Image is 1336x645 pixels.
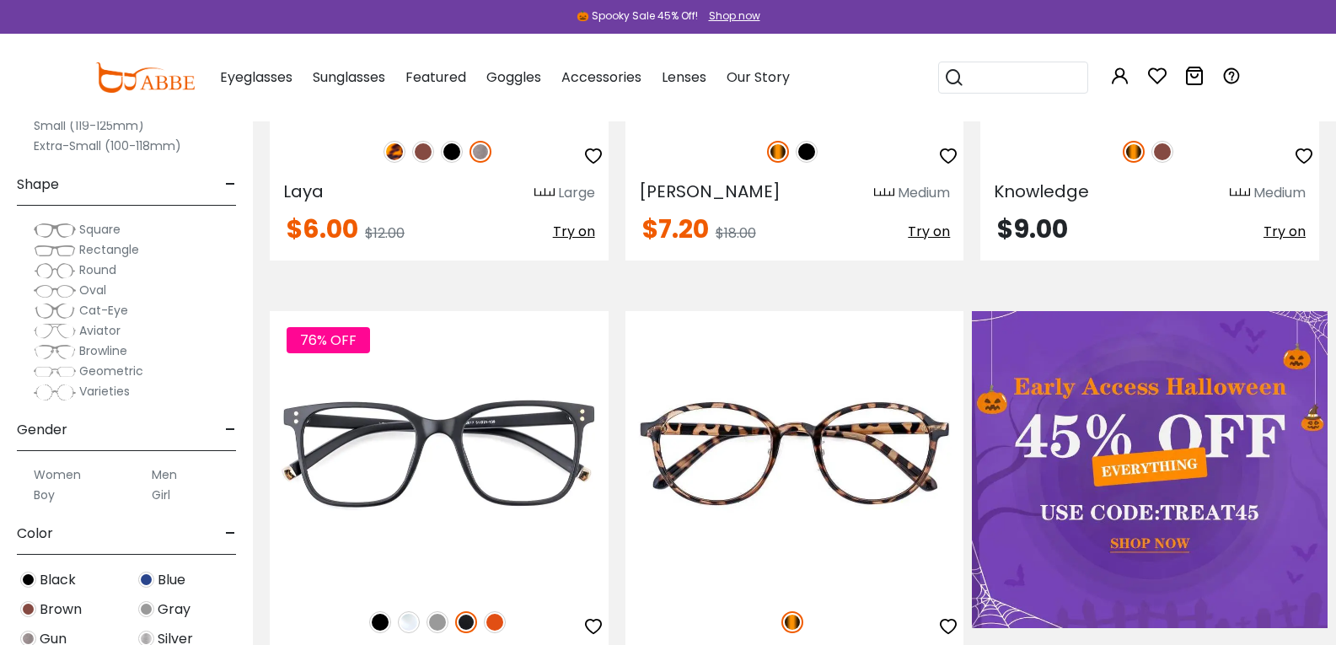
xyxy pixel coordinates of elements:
[1264,222,1306,241] span: Try on
[20,601,36,617] img: Brown
[642,211,709,247] span: $7.20
[34,282,76,299] img: Oval.png
[79,302,128,319] span: Cat-Eye
[313,67,385,87] span: Sunglasses
[95,62,195,93] img: abbeglasses.com
[79,342,127,359] span: Browline
[384,141,405,163] img: Leopard
[625,311,964,594] img: Tortoise Rise - Plastic ,Adjust Nose Pads
[874,187,894,200] img: size ruler
[639,180,781,203] span: [PERSON_NAME]
[79,282,106,298] span: Oval
[908,217,950,247] button: Try on
[1230,187,1250,200] img: size ruler
[17,410,67,450] span: Gender
[997,211,1068,247] span: $9.00
[17,164,59,205] span: Shape
[727,67,790,87] span: Our Story
[577,8,698,24] div: 🎃 Spooky Sale 45% Off!
[270,311,609,594] img: Matte-black Nocan - TR ,Universal Bridge Fit
[1151,141,1173,163] img: Brown
[796,141,818,163] img: Black
[781,611,803,633] img: Tortoise
[369,611,391,633] img: Black
[662,67,706,87] span: Lenses
[220,67,292,87] span: Eyeglasses
[898,183,950,203] div: Medium
[469,141,491,163] img: Gun
[34,222,76,239] img: Square.png
[158,570,185,590] span: Blue
[79,261,116,278] span: Round
[79,221,121,238] span: Square
[17,513,53,554] span: Color
[34,363,76,380] img: Geometric.png
[405,67,466,87] span: Featured
[561,67,641,87] span: Accessories
[1253,183,1306,203] div: Medium
[553,222,595,241] span: Try on
[138,601,154,617] img: Gray
[34,485,55,505] label: Boy
[972,311,1328,629] img: Early Access Halloween
[34,136,181,156] label: Extra-Small (100-118mm)
[716,223,756,243] span: $18.00
[225,513,236,554] span: -
[365,223,405,243] span: $12.00
[767,141,789,163] img: Tortoise
[20,572,36,588] img: Black
[412,141,434,163] img: Brown
[908,222,950,241] span: Try on
[79,383,130,400] span: Varieties
[534,187,555,200] img: size ruler
[138,572,154,588] img: Blue
[152,465,177,485] label: Men
[484,611,506,633] img: Orange
[1123,141,1145,163] img: Tortoise
[427,611,448,633] img: Gray
[152,485,170,505] label: Girl
[79,322,121,339] span: Aviator
[225,164,236,205] span: -
[34,116,144,136] label: Small (119-125mm)
[486,67,541,87] span: Goggles
[34,384,76,401] img: Varieties.png
[994,180,1089,203] span: Knowledge
[441,141,463,163] img: Black
[34,303,76,320] img: Cat-Eye.png
[34,262,76,279] img: Round.png
[709,8,760,24] div: Shop now
[40,599,82,620] span: Brown
[1264,217,1306,247] button: Try on
[158,599,190,620] span: Gray
[700,8,760,23] a: Shop now
[398,611,420,633] img: Clear
[287,327,370,353] span: 76% OFF
[34,343,76,360] img: Browline.png
[553,217,595,247] button: Try on
[79,241,139,258] span: Rectangle
[558,183,595,203] div: Large
[283,180,324,203] span: Laya
[34,465,81,485] label: Women
[79,363,143,379] span: Geometric
[455,611,477,633] img: Matte Black
[287,211,358,247] span: $6.00
[34,242,76,259] img: Rectangle.png
[225,410,236,450] span: -
[40,570,76,590] span: Black
[34,323,76,340] img: Aviator.png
